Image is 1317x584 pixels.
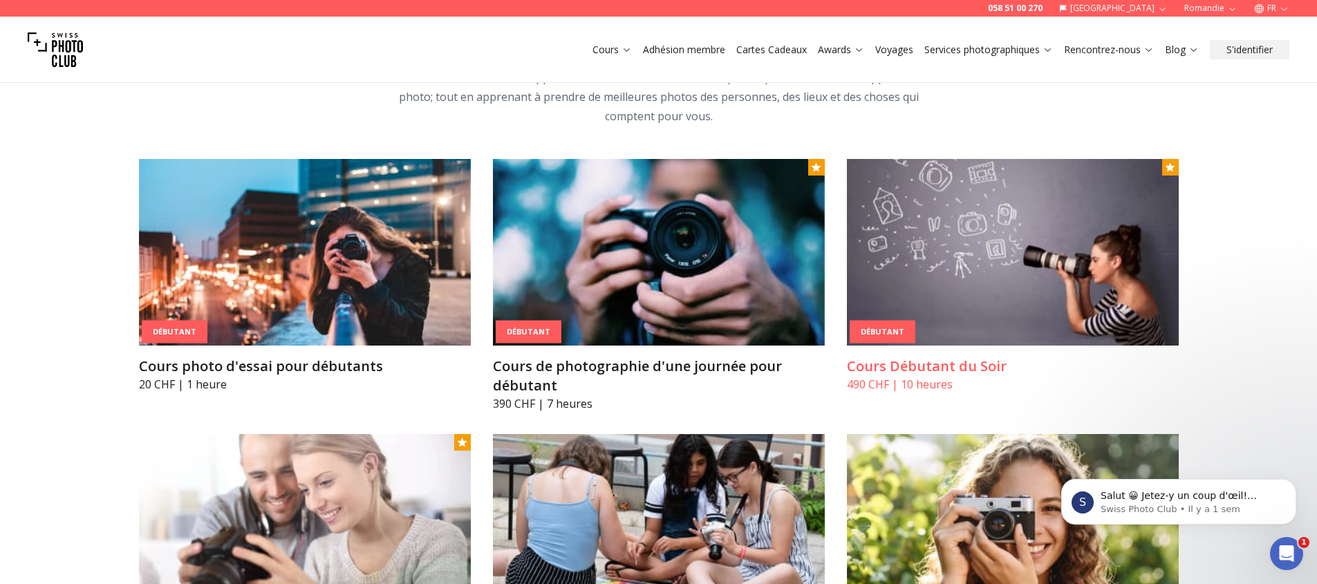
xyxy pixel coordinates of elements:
[493,357,825,395] h3: Cours de photographie d'une journée pour débutant
[870,40,919,59] button: Voyages
[139,376,471,393] p: 20 CHF | 1 heure
[637,40,731,59] button: Adhésion membre
[1298,537,1309,548] span: 1
[919,40,1058,59] button: Services photographiques
[28,22,83,77] img: Swiss photo club
[847,159,1179,393] a: Cours Débutant du SoirDébutantCours Débutant du Soir490 CHF | 10 heures
[736,43,807,57] a: Cartes Cadeaux
[139,357,471,376] h3: Cours photo d'essai pour débutants
[643,43,725,57] a: Adhésion membre
[1040,450,1317,547] iframe: Intercom notifications message
[924,43,1053,57] a: Services photographiques
[496,321,561,343] div: Débutant
[847,357,1179,376] h3: Cours Débutant du Soir
[139,159,471,346] img: Cours photo d'essai pour débutants
[592,43,632,57] a: Cours
[139,159,471,393] a: Cours photo d'essai pour débutantsDébutantCours photo d'essai pour débutants20 CHF | 1 heure
[142,321,207,343] div: Débutant
[850,321,915,343] div: Débutant
[493,159,825,346] img: Cours de photographie d'une journée pour débutant
[731,40,812,59] button: Cartes Cadeaux
[875,43,913,57] a: Voyages
[1210,40,1289,59] button: S'identifier
[1064,43,1154,57] a: Rencontrez-nous
[818,43,864,57] a: Awards
[847,159,1179,346] img: Cours Débutant du Soir
[1058,40,1159,59] button: Rencontrez-nous
[493,395,825,412] p: 390 CHF | 7 heures
[1165,43,1199,57] a: Blog
[1270,537,1303,570] iframe: Intercom live chat
[988,3,1043,14] a: 058 51 00 270
[812,40,870,59] button: Awards
[493,159,825,412] a: Cours de photographie d'une journée pour débutantDébutantCours de photographie d'une journée pour...
[1159,40,1204,59] button: Blog
[587,40,637,59] button: Cours
[847,376,1179,393] p: 490 CHF | 10 heures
